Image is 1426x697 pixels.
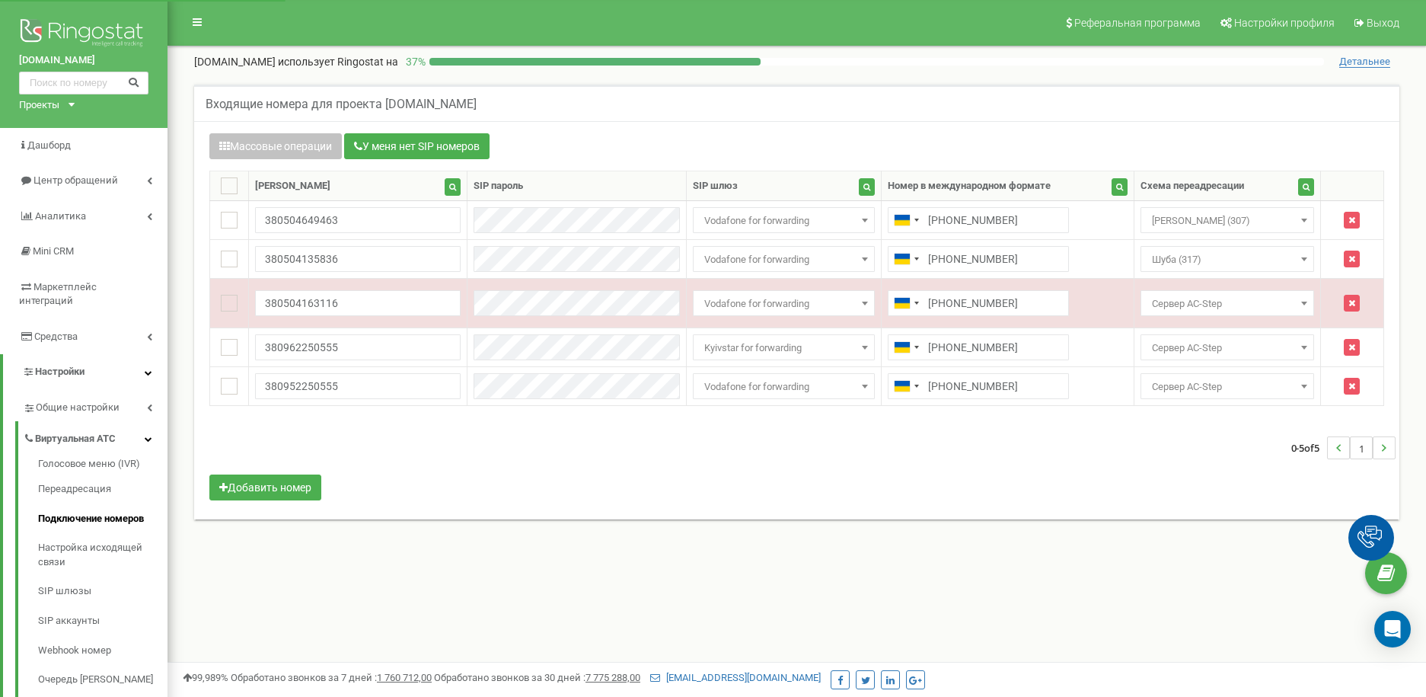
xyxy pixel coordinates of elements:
[35,432,116,446] span: Виртуальная АТС
[38,475,167,504] a: Переадресация
[698,249,869,270] span: Vodafone for forwarding
[1291,436,1327,459] span: 0-5 5
[1140,246,1314,272] span: Шуба (317)
[398,54,429,69] p: 37 %
[231,672,432,683] span: Обработано звонков за 7 дней :
[1146,210,1309,232] span: Власов Дмитрий (307)
[1140,373,1314,399] span: Сервер AC-Step
[1146,293,1309,315] span: Сервер AC-Step
[467,171,687,201] th: SIP пароль
[35,366,85,377] span: Настройки
[34,331,78,342] span: Средства
[36,401,120,415] span: Общие настройки
[377,672,432,683] u: 1 760 712,00
[194,54,398,69] p: [DOMAIN_NAME]
[888,179,1051,193] div: Номер в международном формате
[19,15,148,53] img: Ringostat logo
[27,139,71,151] span: Дашборд
[650,672,821,683] a: [EMAIL_ADDRESS][DOMAIN_NAME]
[19,98,59,113] div: Проекты
[888,374,924,398] div: Telephone country code
[209,133,342,159] button: Массовые операции
[19,72,148,94] input: Поиск по номеру
[888,208,924,232] div: Telephone country code
[888,335,924,360] div: Telephone country code
[23,390,167,421] a: Общие настройки
[698,337,869,359] span: Kyivstar for forwarding
[38,504,167,534] a: Подключение номеров
[698,210,869,232] span: Vodafone for forwarding
[693,207,875,233] span: Vodafone for forwarding
[278,56,398,68] span: использует Ringostat на
[1140,290,1314,316] span: Сервер AC-Step
[38,606,167,636] a: SIP аккаунты
[1339,56,1390,68] span: Детальнее
[19,53,148,68] a: [DOMAIN_NAME]
[1374,611,1411,647] div: Open Intercom Messenger
[888,334,1069,360] input: 050 123 4567
[888,373,1069,399] input: 050 123 4567
[38,636,167,666] a: Webhook номер
[693,246,875,272] span: Vodafone for forwarding
[888,247,924,271] div: Telephone country code
[255,179,330,193] div: [PERSON_NAME]
[888,246,1069,272] input: 050 123 4567
[888,290,1069,316] input: 050 123 4567
[693,290,875,316] span: Vodafone for forwarding
[19,281,97,307] span: Маркетплейс интеграций
[209,475,321,500] button: Добавить номер
[38,577,167,606] a: SIP шлюзы
[888,291,924,315] div: Telephone country code
[1140,334,1314,360] span: Сервер AC-Step
[23,421,167,452] a: Виртуальная АТС
[206,98,477,111] h5: Входящие номера для проекта [DOMAIN_NAME]
[33,174,118,186] span: Центр обращений
[1350,436,1373,459] li: 1
[1146,249,1309,270] span: Шуба (317)
[38,665,167,695] a: Очередь [PERSON_NAME]
[1367,17,1399,29] span: Выход
[698,376,869,398] span: Vodafone for forwarding
[3,354,167,390] a: Настройки
[344,133,490,159] button: У меня нет SIP номеров
[1074,17,1201,29] span: Реферальная программа
[1140,179,1244,193] div: Схема переадресации
[38,457,167,475] a: Голосовое меню (IVR)
[888,207,1069,233] input: 050 123 4567
[585,672,640,683] u: 7 775 288,00
[33,245,74,257] span: Mini CRM
[35,210,86,222] span: Аналитика
[434,672,640,683] span: Обработано звонков за 30 дней :
[693,373,875,399] span: Vodafone for forwarding
[1146,376,1309,398] span: Сервер AC-Step
[1234,17,1335,29] span: Настройки профиля
[1146,337,1309,359] span: Сервер AC-Step
[183,672,228,683] span: 99,989%
[698,293,869,315] span: Vodafone for forwarding
[38,533,167,577] a: Настройка исходящей связи
[1140,207,1314,233] span: Власов Дмитрий (307)
[693,179,738,193] div: SIP шлюз
[1304,441,1314,455] span: of
[1291,421,1396,475] nav: ...
[693,334,875,360] span: Kyivstar for forwarding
